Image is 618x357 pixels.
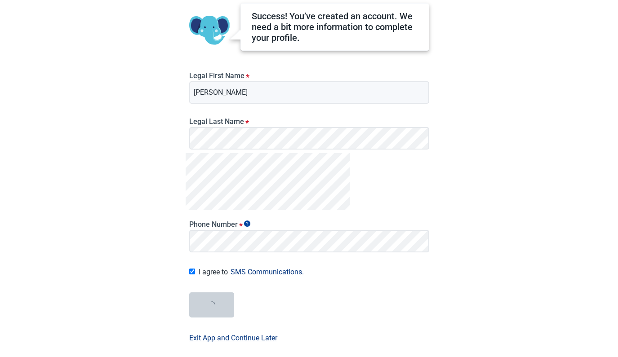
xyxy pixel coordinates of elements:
label: Phone Number [189,220,429,229]
label: Legal First Name [189,71,429,80]
div: Success! You’ve created an account. We need a bit more information to complete your profile. [252,11,418,43]
button: I agree to [228,266,307,278]
label: Exit App and Continue Later [189,332,277,344]
label: Legal Last Name [189,117,429,126]
span: Show tooltip [244,220,250,227]
label: I agree to [199,266,429,278]
span: loading [208,301,215,309]
img: Koda Elephant [189,10,230,51]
